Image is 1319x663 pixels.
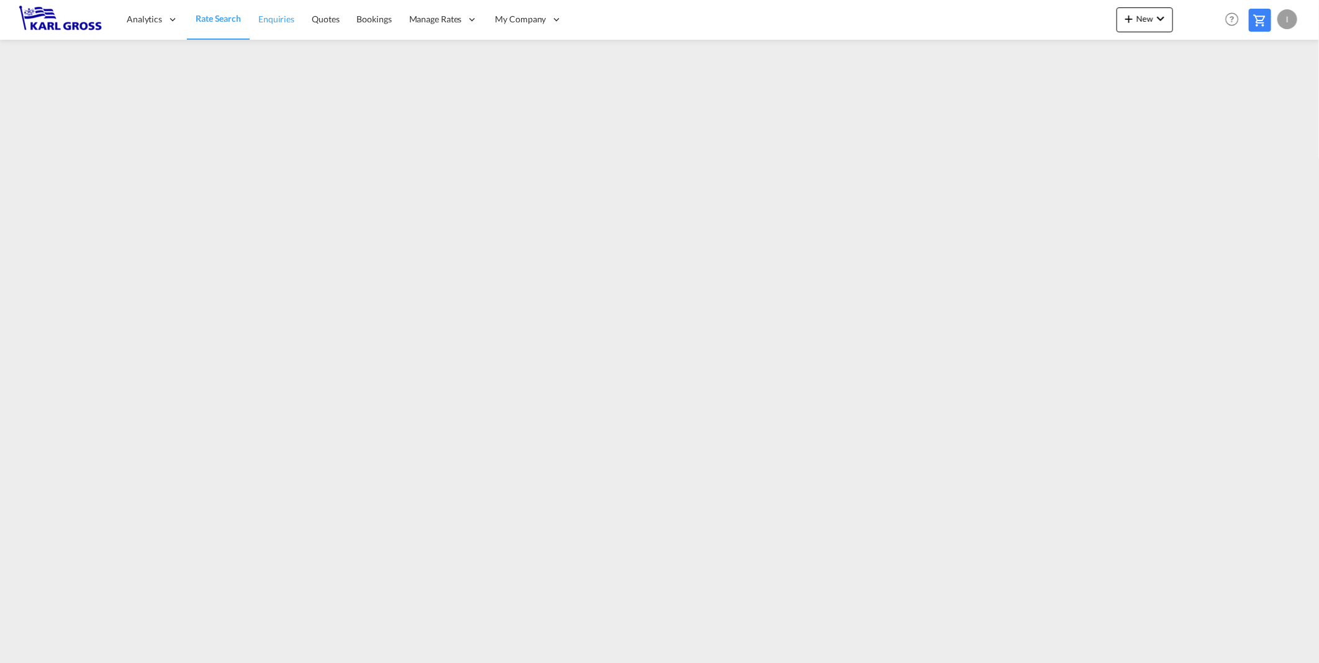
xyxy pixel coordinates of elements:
[1277,9,1297,29] div: I
[1122,11,1136,26] md-icon: icon-plus 400-fg
[409,13,462,25] span: Manage Rates
[357,14,392,24] span: Bookings
[127,13,162,25] span: Analytics
[312,14,339,24] span: Quotes
[19,6,102,34] img: 3269c73066d711f095e541db4db89301.png
[496,13,546,25] span: My Company
[1222,9,1243,30] span: Help
[196,13,241,24] span: Rate Search
[1153,11,1168,26] md-icon: icon-chevron-down
[1117,7,1173,32] button: icon-plus 400-fgNewicon-chevron-down
[1122,14,1168,24] span: New
[1222,9,1249,31] div: Help
[258,14,294,24] span: Enquiries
